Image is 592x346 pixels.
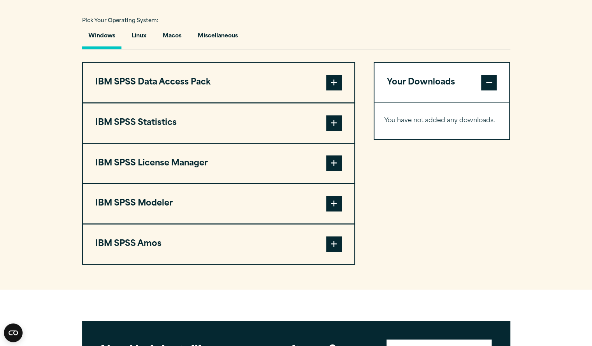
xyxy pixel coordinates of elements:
button: Linux [125,27,153,49]
button: IBM SPSS Statistics [83,103,354,143]
div: Your Downloads [374,102,509,139]
span: Pick Your Operating System: [82,18,158,23]
button: Open CMP widget [4,323,23,342]
button: IBM SPSS Data Access Pack [83,63,354,102]
p: You have not added any downloads. [384,115,500,126]
button: IBM SPSS Modeler [83,184,354,223]
button: Windows [82,27,121,49]
button: IBM SPSS License Manager [83,144,354,183]
button: Your Downloads [374,63,509,102]
button: Miscellaneous [191,27,244,49]
button: IBM SPSS Amos [83,224,354,264]
button: Macos [156,27,188,49]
